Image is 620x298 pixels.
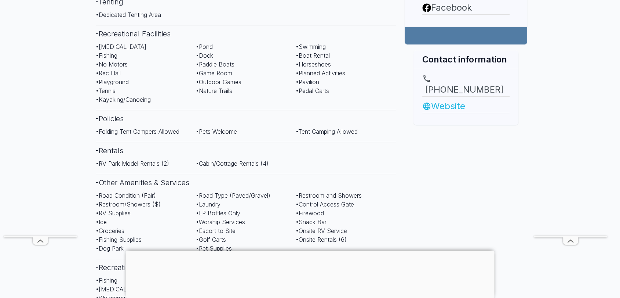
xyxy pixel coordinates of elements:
[196,61,234,68] span: • Paddle Boats
[196,128,237,135] span: • Pets Welcome
[296,209,324,217] span: • Firewood
[196,245,232,252] span: • Pet Supplies
[196,227,236,234] span: • Escort to Site
[296,218,327,226] span: • Snack Bar
[196,236,226,243] span: • Golf Carts
[422,74,510,96] a: [PHONE_NUMBER]
[296,69,345,77] span: • Planned Activities
[96,174,396,191] h3: - Other Amenities & Services
[96,277,117,284] span: • Fishing
[296,236,347,243] span: • Onsite Rentals (6)
[96,96,151,103] span: • Kayaking/Canoeing
[96,52,117,59] span: • Fishing
[96,160,169,167] span: • RV Park Model Rentals (2)
[96,286,146,293] span: • [MEDICAL_DATA]
[96,259,396,276] h3: - Recreation Nearby (within 10 miles)
[296,78,319,86] span: • Pavilion
[296,61,331,68] span: • Horseshoes
[196,192,270,199] span: • Road Type (Paved/Gravel)
[96,227,124,234] span: • Groceries
[534,15,607,236] iframe: Advertisement
[96,25,396,42] h3: - Recreational Facilities
[196,201,220,208] span: • Laundry
[96,69,121,77] span: • Rec Hall
[196,43,213,50] span: • Pond
[296,43,326,50] span: • Swimming
[196,218,245,226] span: • Worship Services
[296,227,347,234] span: • Onsite RV Service
[96,245,124,252] span: • Dog Park
[196,87,232,94] span: • Nature Trails
[96,209,131,217] span: • RV Supplies
[422,100,510,113] a: Website
[96,142,396,159] h3: - Rentals
[96,110,396,127] h3: - Policies
[296,52,330,59] span: • Boat Rental
[126,251,495,296] iframe: Advertisement
[96,78,129,86] span: • Playground
[422,53,510,65] h2: Contact information
[96,11,161,18] span: • Dedicated Tenting Area
[296,128,358,135] span: • Tent Camping Allowed
[96,236,142,243] span: • Fishing Supplies
[405,125,527,217] iframe: Advertisement
[422,1,510,14] a: Facebook
[296,201,354,208] span: • Control Access Gate
[196,78,241,86] span: • Outdoor Games
[96,43,146,50] span: • [MEDICAL_DATA]
[196,52,213,59] span: • Dock
[96,192,156,199] span: • Road Condition (Fair)
[96,128,179,135] span: • Folding Tent Campers Allowed
[96,61,128,68] span: • No Motors
[96,201,161,208] span: • Restroom/Showers ($)
[296,192,362,199] span: • Restroom and Showers
[196,160,269,167] span: • Cabin/Cottage Rentals (4)
[96,218,107,226] span: • Ice
[4,15,77,236] iframe: Advertisement
[96,87,116,94] span: • Tennis
[296,87,329,94] span: • Pedal Carts
[196,209,240,217] span: • LP Bottles Only
[196,69,232,77] span: • Game Room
